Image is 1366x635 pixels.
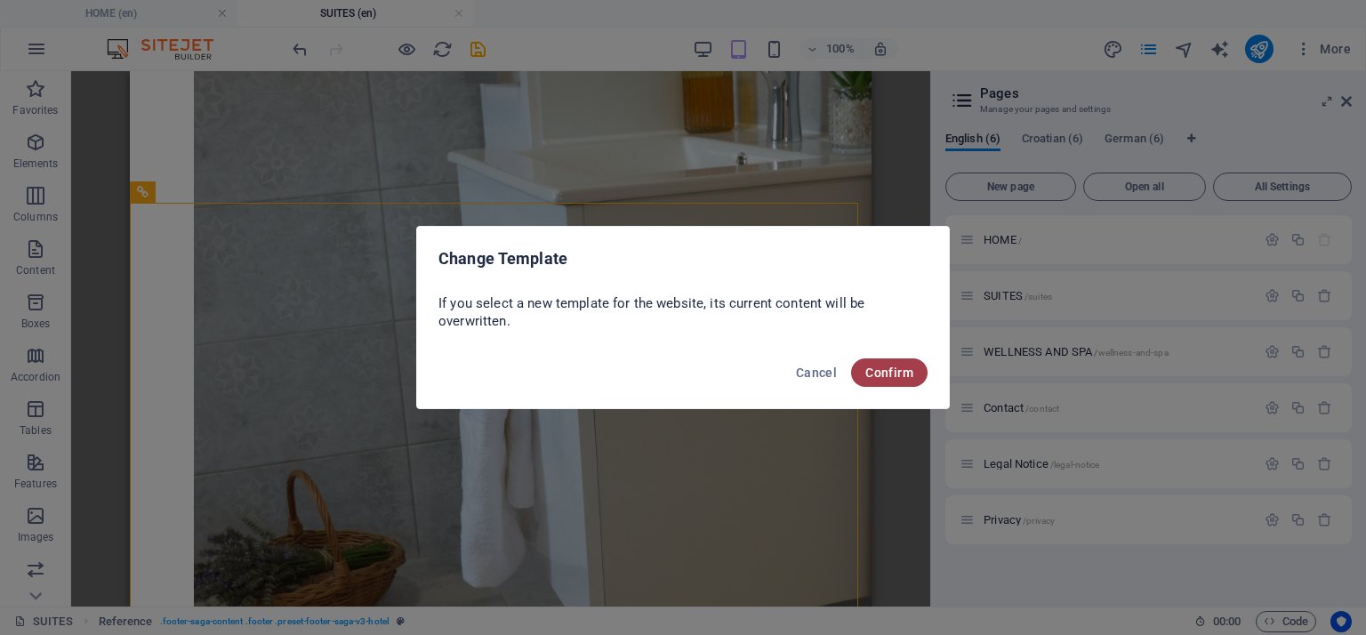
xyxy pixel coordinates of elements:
[796,366,837,380] span: Cancel
[789,358,844,387] button: Cancel
[438,294,928,330] p: If you select a new template for the website, its current content will be overwritten.
[438,248,928,269] h2: Change Template
[851,358,928,387] button: Confirm
[865,366,913,380] span: Confirm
